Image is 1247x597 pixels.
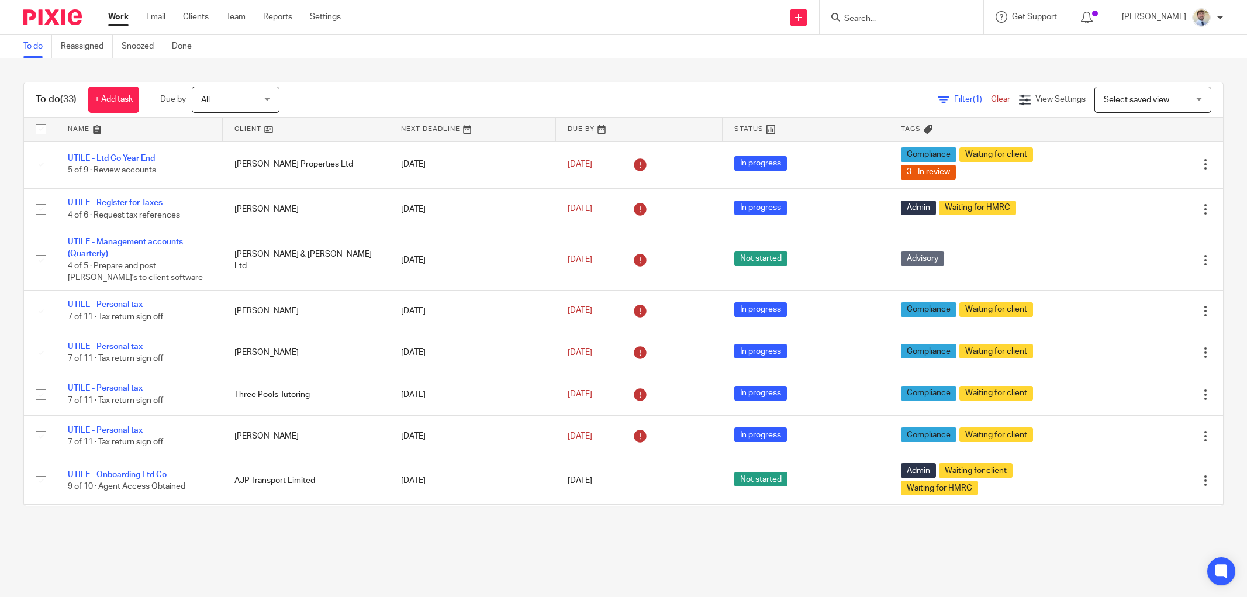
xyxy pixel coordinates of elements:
p: [PERSON_NAME] [1122,11,1186,23]
span: Select saved view [1104,96,1169,104]
td: [PERSON_NAME] [223,332,389,374]
td: [PERSON_NAME] & [PERSON_NAME] Ltd [223,230,389,290]
span: [DATE] [568,348,592,357]
span: In progress [734,427,787,442]
td: [DATE] [389,332,556,374]
span: All [201,96,210,104]
img: 1693835698283.jfif [1192,8,1211,27]
span: Compliance [901,302,956,317]
span: Admin [901,463,936,478]
td: [DATE] [389,374,556,415]
span: Admin [901,201,936,215]
a: To do [23,35,52,58]
input: Search [843,14,948,25]
a: + Add task [88,87,139,113]
span: Compliance [901,344,956,358]
span: In progress [734,156,787,171]
span: Compliance [901,147,956,162]
td: [DATE] [389,188,556,230]
span: Waiting for client [959,427,1033,442]
span: Filter [954,95,991,103]
span: Waiting for client [959,302,1033,317]
a: UTILE - Personal tax [68,343,143,351]
td: Pathfinity Ltd [223,505,389,553]
a: Work [108,11,129,23]
td: [PERSON_NAME] Properties Ltd [223,141,389,188]
span: [DATE] [568,432,592,440]
span: Get Support [1012,13,1057,21]
a: Reports [263,11,292,23]
span: [DATE] [568,307,592,315]
span: [DATE] [568,391,592,399]
span: View Settings [1035,95,1086,103]
span: Waiting for HMRC [939,201,1016,215]
h1: To do [36,94,77,106]
span: Compliance [901,386,956,401]
td: [PERSON_NAME] [223,415,389,457]
span: [DATE] [568,256,592,264]
span: Not started [734,472,787,486]
td: [DATE] [389,415,556,457]
a: UTILE - Personal tax [68,301,143,309]
td: [DATE] [389,230,556,290]
span: Waiting for client [959,344,1033,358]
span: 9 of 10 · Agent Access Obtained [68,483,185,491]
span: [DATE] [568,477,592,485]
span: In progress [734,302,787,317]
td: AJP Transport Limited [223,457,389,505]
a: Email [146,11,165,23]
a: Clients [183,11,209,23]
a: UTILE - Ltd Co Year End [68,154,155,163]
td: [PERSON_NAME] [223,188,389,230]
span: Compliance [901,427,956,442]
span: In progress [734,344,787,358]
a: UTILE - Personal tax [68,426,143,434]
span: (1) [973,95,982,103]
span: Waiting for client [959,147,1033,162]
span: Waiting for client [959,386,1033,401]
span: 4 of 6 · Request tax references [68,211,180,219]
a: UTILE - Register for Taxes [68,199,163,207]
a: Reassigned [61,35,113,58]
span: [DATE] [568,205,592,213]
span: Waiting for client [939,463,1013,478]
span: Tags [901,126,921,132]
span: In progress [734,201,787,215]
td: [PERSON_NAME] [223,290,389,332]
td: [DATE] [389,290,556,332]
td: [DATE] [389,505,556,553]
a: UTILE - Personal tax [68,384,143,392]
a: Done [172,35,201,58]
a: Snoozed [122,35,163,58]
a: UTILE - Management accounts (Quarterly) [68,238,183,258]
span: 7 of 11 · Tax return sign off [68,438,163,446]
span: 7 of 11 · Tax return sign off [68,396,163,405]
span: Not started [734,251,787,266]
a: UTILE - Onboarding Ltd Co [68,471,167,479]
span: In progress [734,386,787,401]
a: Clear [991,95,1010,103]
span: (33) [60,95,77,104]
span: 3 - In review [901,165,956,180]
a: Team [226,11,246,23]
a: Settings [310,11,341,23]
td: [DATE] [389,457,556,505]
p: Due by [160,94,186,105]
img: Pixie [23,9,82,25]
span: 4 of 5 · Prepare and post [PERSON_NAME]'s to client software [68,262,203,282]
span: Advisory [901,251,944,266]
span: 7 of 11 · Tax return sign off [68,354,163,363]
td: Three Pools Tutoring [223,374,389,415]
span: Waiting for HMRC [901,481,978,495]
span: 5 of 9 · Review accounts [68,167,156,175]
span: [DATE] [568,160,592,168]
span: 7 of 11 · Tax return sign off [68,313,163,321]
td: [DATE] [389,141,556,188]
